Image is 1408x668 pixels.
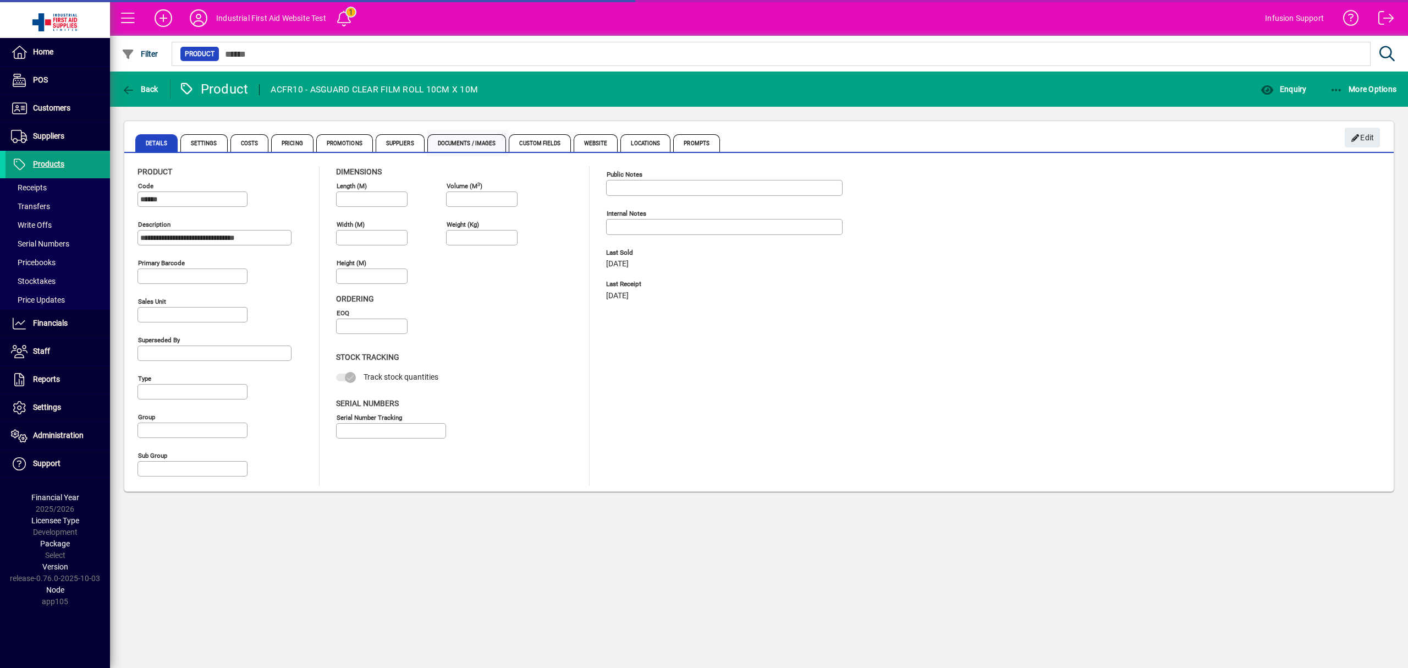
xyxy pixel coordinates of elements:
[1330,85,1397,94] span: More Options
[230,134,269,152] span: Costs
[122,85,158,94] span: Back
[33,319,68,327] span: Financials
[11,183,47,192] span: Receipts
[673,134,720,152] span: Prompts
[138,221,170,228] mat-label: Description
[33,347,50,355] span: Staff
[5,422,110,450] a: Administration
[138,452,167,459] mat-label: Sub group
[5,123,110,150] a: Suppliers
[138,336,180,344] mat-label: Superseded by
[447,221,479,228] mat-label: Weight (Kg)
[33,160,64,168] span: Products
[110,79,170,99] app-page-header-button: Back
[122,50,158,58] span: Filter
[5,338,110,365] a: Staff
[5,450,110,478] a: Support
[1258,79,1309,99] button: Enquiry
[33,47,53,56] span: Home
[316,134,373,152] span: Promotions
[42,562,68,571] span: Version
[336,353,399,362] span: Stock Tracking
[146,8,181,28] button: Add
[11,295,65,304] span: Price Updates
[1327,79,1400,99] button: More Options
[11,221,52,229] span: Write Offs
[138,298,166,305] mat-label: Sales unit
[5,216,110,234] a: Write Offs
[33,132,64,140] span: Suppliers
[364,373,438,381] span: Track stock quantities
[137,167,172,176] span: Product
[606,249,771,256] span: Last Sold
[337,182,367,190] mat-label: Length (m)
[11,239,69,248] span: Serial Numbers
[1345,128,1380,147] button: Edit
[119,79,161,99] button: Back
[336,167,382,176] span: Dimensions
[509,134,570,152] span: Custom Fields
[138,259,185,267] mat-label: Primary barcode
[40,539,70,548] span: Package
[606,260,629,269] span: [DATE]
[11,258,56,267] span: Pricebooks
[1265,9,1324,27] div: Infusion Support
[376,134,425,152] span: Suppliers
[337,221,365,228] mat-label: Width (m)
[5,39,110,66] a: Home
[477,181,480,187] sup: 3
[216,9,326,27] div: Industrial First Aid Website Test
[337,309,349,317] mat-label: EOQ
[606,281,771,288] span: Last Receipt
[33,375,60,384] span: Reports
[31,493,79,502] span: Financial Year
[5,197,110,216] a: Transfers
[271,81,478,98] div: ACFR10 - ASGUARD CLEAR FILM ROLL 10CM X 10M
[119,44,161,64] button: Filter
[271,134,313,152] span: Pricing
[1351,129,1374,147] span: Edit
[5,253,110,272] a: Pricebooks
[5,234,110,253] a: Serial Numbers
[337,413,402,421] mat-label: Serial Number tracking
[5,178,110,197] a: Receipts
[336,294,374,303] span: Ordering
[179,80,249,98] div: Product
[607,171,642,178] mat-label: Public Notes
[5,291,110,309] a: Price Updates
[5,95,110,122] a: Customers
[574,134,618,152] span: Website
[5,67,110,94] a: POS
[33,75,48,84] span: POS
[46,585,64,594] span: Node
[181,8,216,28] button: Profile
[138,375,151,382] mat-label: Type
[11,202,50,211] span: Transfers
[180,134,228,152] span: Settings
[1261,85,1306,94] span: Enquiry
[135,134,178,152] span: Details
[33,403,61,412] span: Settings
[11,277,56,286] span: Stocktakes
[5,310,110,337] a: Financials
[138,182,153,190] mat-label: Code
[31,516,79,525] span: Licensee Type
[336,399,399,408] span: Serial Numbers
[138,413,155,421] mat-label: Group
[337,259,366,267] mat-label: Height (m)
[620,134,670,152] span: Locations
[5,394,110,421] a: Settings
[1370,2,1394,38] a: Logout
[607,210,646,217] mat-label: Internal Notes
[185,48,215,59] span: Product
[1335,2,1359,38] a: Knowledge Base
[33,103,70,112] span: Customers
[33,431,84,440] span: Administration
[427,134,507,152] span: Documents / Images
[5,272,110,291] a: Stocktakes
[447,182,482,190] mat-label: Volume (m )
[33,459,61,468] span: Support
[5,366,110,393] a: Reports
[606,292,629,300] span: [DATE]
